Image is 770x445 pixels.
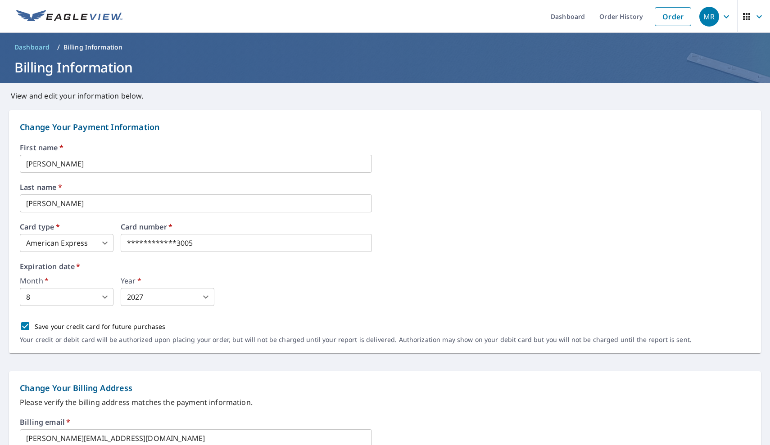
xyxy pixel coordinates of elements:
[20,144,750,151] label: First name
[655,7,691,26] a: Order
[11,58,759,76] h1: Billing Information
[20,336,692,344] p: Your credit or debit card will be authorized upon placing your order, but will not be charged unt...
[11,40,54,54] a: Dashboard
[20,277,113,284] label: Month
[11,40,759,54] nav: breadcrumb
[20,223,113,230] label: Card type
[57,42,60,53] li: /
[20,382,750,394] p: Change Your Billing Address
[20,397,750,408] p: Please verify the billing address matches the payment information.
[63,43,123,52] p: Billing Information
[699,7,719,27] div: MR
[16,10,122,23] img: EV Logo
[35,322,166,331] p: Save your credit card for future purchases
[121,277,214,284] label: Year
[20,418,70,426] label: Billing email
[20,263,750,270] label: Expiration date
[20,234,113,252] div: American Express
[20,288,113,306] div: 8
[20,184,750,191] label: Last name
[20,121,750,133] p: Change Your Payment Information
[14,43,50,52] span: Dashboard
[121,223,372,230] label: Card number
[121,288,214,306] div: 2027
